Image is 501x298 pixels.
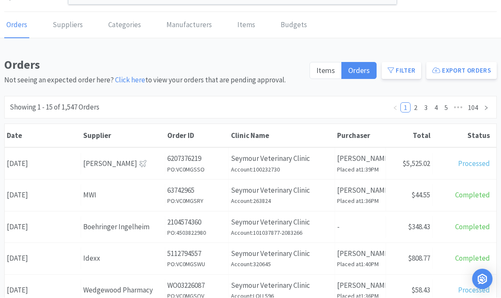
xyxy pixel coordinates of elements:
h6: Account: 100232730 [231,165,332,174]
div: Clinic Name [231,131,333,141]
a: Items [235,13,257,39]
div: Not seeing an expected order here? to view your orders that are pending approval. [4,56,304,86]
div: [DATE] [5,248,81,270]
div: Date [7,131,79,141]
li: Next Page [481,103,491,113]
a: Manufacturers [164,13,214,39]
div: [DATE] [5,153,81,175]
a: 2 [411,103,420,112]
h6: PO: VC0MGSWU [167,260,226,269]
h6: PO: VC0MGSSO [167,165,226,174]
p: Seymour Veterinary Clinic [231,248,332,260]
i: icon: right [484,106,489,111]
button: Filter [382,62,421,79]
a: Orders [4,13,29,39]
a: Categories [106,13,143,39]
div: Boehringer Ingelheim [83,222,163,233]
div: Status [435,131,490,141]
h6: Account: 320645 [231,260,332,269]
h6: Placed at 1:39PM [337,165,383,174]
div: Order ID [167,131,227,141]
p: [PERSON_NAME] [337,185,383,197]
p: [PERSON_NAME] [337,248,383,260]
div: Total [388,131,431,141]
div: Open Intercom Messenger [472,269,493,290]
div: Showing 1 - 15 of 1,547 Orders [10,102,99,113]
div: [DATE] [5,185,81,206]
h6: Account: 263824 [231,197,332,206]
a: Suppliers [51,13,85,39]
button: Export Orders [426,62,497,79]
span: $44.55 [411,191,430,200]
li: Next 5 Pages [451,103,465,113]
p: 63742965 [167,185,226,197]
div: Wedgewood Pharmacy [83,285,163,296]
a: 3 [421,103,431,112]
p: Seymour Veterinary Clinic [231,280,332,292]
span: $348.43 [408,222,430,232]
h6: Placed at 1:40PM [337,260,383,269]
li: 5 [441,103,451,113]
p: 2104574360 [167,217,226,228]
p: 6207376219 [167,153,226,165]
p: 5112794557 [167,248,226,260]
p: Seymour Veterinary Clinic [231,153,332,165]
a: Click here [115,76,145,85]
a: 1 [401,103,410,112]
span: Completed [455,222,490,232]
a: 5 [442,103,451,112]
span: Processed [458,286,490,295]
span: $808.77 [408,254,430,263]
span: Completed [455,191,490,200]
h6: Placed at 1:36PM [337,197,383,206]
div: [PERSON_NAME] [83,158,163,170]
span: ••• [451,103,465,113]
a: 4 [431,103,441,112]
div: [DATE] [5,216,81,238]
div: Purchaser [337,131,384,141]
div: Idexx [83,253,163,264]
span: Items [316,66,335,76]
li: 104 [465,103,481,113]
h6: Account: 101037877-2083266 [231,228,332,238]
span: $58.43 [411,286,430,295]
li: 3 [421,103,431,113]
p: - [337,222,383,233]
i: icon: left [393,106,398,111]
a: 104 [465,103,481,112]
p: WO03226087 [167,280,226,292]
h1: Orders [4,56,304,75]
span: Orders [348,66,370,76]
li: 4 [431,103,441,113]
h6: PO: VC0MGSRY [167,197,226,206]
div: MWI [83,190,163,201]
p: Seymour Veterinary Clinic [231,217,332,228]
h6: PO: 4503822980 [167,228,226,238]
a: Budgets [279,13,309,39]
span: Completed [455,254,490,263]
span: Processed [458,159,490,169]
p: [PERSON_NAME] [337,280,383,292]
li: Previous Page [390,103,400,113]
p: Seymour Veterinary Clinic [231,185,332,197]
p: [PERSON_NAME] [337,153,383,165]
div: Supplier [83,131,163,141]
span: $5,525.02 [402,159,430,169]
